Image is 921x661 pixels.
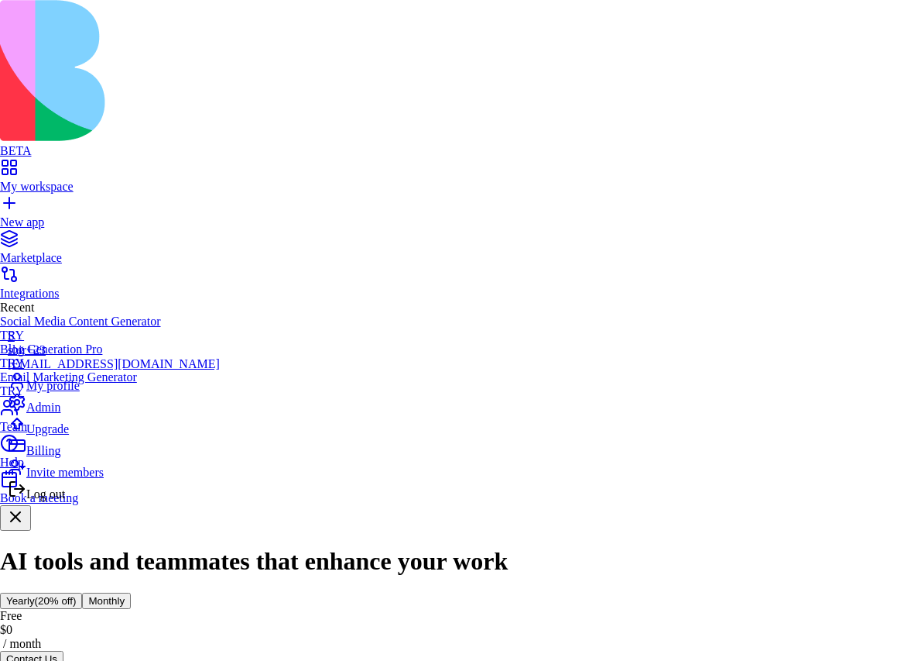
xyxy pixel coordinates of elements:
[26,422,69,436] span: Upgrade
[26,487,65,501] span: Log out
[26,444,60,457] span: Billing
[8,415,220,436] a: Upgrade
[8,357,220,371] div: [EMAIL_ADDRESS][DOMAIN_NAME]
[26,379,80,392] span: My profile
[8,458,220,480] a: Invite members
[8,436,220,458] a: Billing
[8,371,220,393] a: My profile
[8,393,220,415] a: Admin
[26,401,60,414] span: Admin
[8,329,220,371] a: Sshir+23[EMAIL_ADDRESS][DOMAIN_NAME]
[8,329,15,343] span: S
[26,466,104,479] span: Invite members
[8,343,220,357] div: shir+23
